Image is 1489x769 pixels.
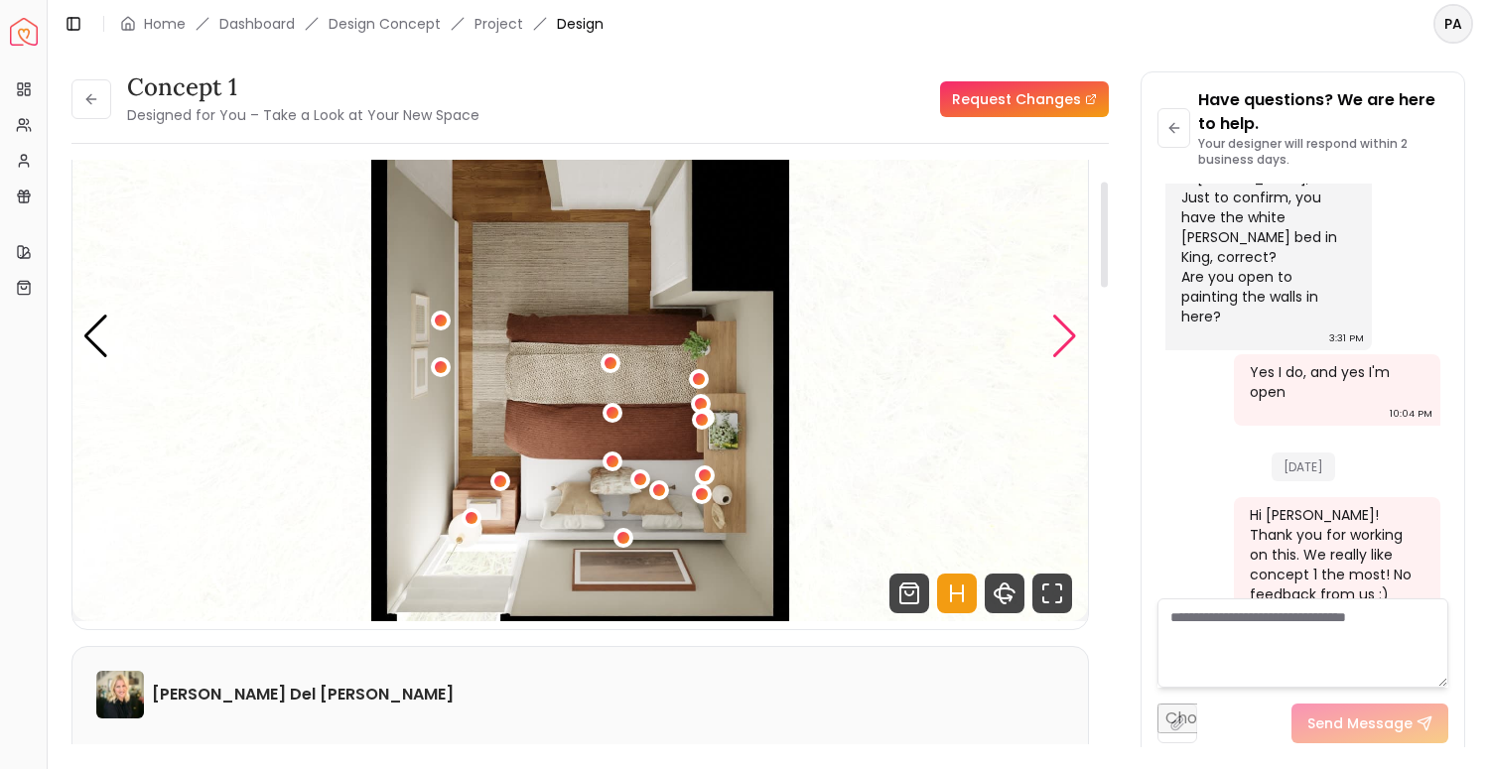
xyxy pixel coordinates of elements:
[1032,574,1072,613] svg: Fullscreen
[120,14,604,34] nav: breadcrumb
[1250,362,1421,402] div: Yes I do, and yes I'm open
[1390,404,1432,424] div: 10:04 PM
[1181,168,1352,326] div: Hi [PERSON_NAME], Just to confirm, you have the white [PERSON_NAME] bed in King, correct? Are you...
[557,14,604,34] span: Design
[1198,88,1448,136] p: Have questions? We are here to help.
[940,81,1109,117] a: Request Changes
[1433,4,1473,44] button: PA
[127,71,479,103] h3: concept 1
[1329,328,1364,348] div: 3:31 PM
[1250,505,1421,624] div: Hi [PERSON_NAME]! Thank you for working on this. We really like concept 1 the most! No feedback f...
[474,14,523,34] a: Project
[72,51,1088,621] div: Carousel
[1198,136,1448,168] p: Your designer will respond within 2 business days.
[10,18,38,46] a: Spacejoy
[127,105,479,125] small: Designed for You – Take a Look at Your New Space
[72,51,1088,621] div: 4 / 4
[1435,6,1471,42] span: PA
[96,742,1064,762] p: Please listen to the voice note from your designer, outlining the details of your design.
[937,574,977,613] svg: Hotspots Toggle
[219,14,295,34] a: Dashboard
[72,51,1088,621] img: Design Render 4
[152,683,454,706] h6: [PERSON_NAME] Del [PERSON_NAME]
[329,14,441,34] li: Design Concept
[1272,452,1335,481] span: [DATE]
[144,14,186,34] a: Home
[96,671,144,718] img: Tina Martin Del Campo
[985,574,1024,613] svg: 360 View
[889,574,929,613] svg: Shop Products from this design
[1051,315,1078,358] div: Next slide
[82,315,109,358] div: Previous slide
[10,18,38,46] img: Spacejoy Logo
